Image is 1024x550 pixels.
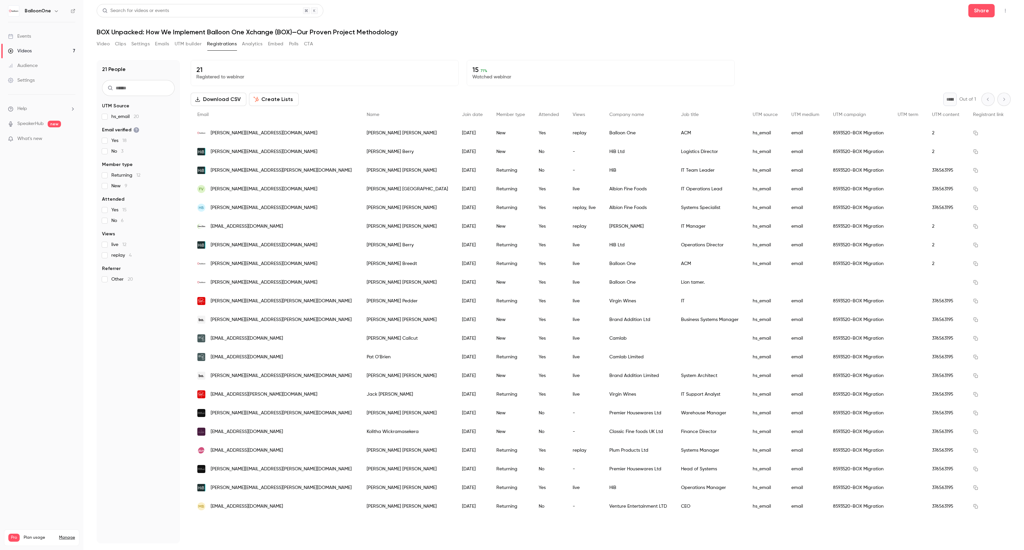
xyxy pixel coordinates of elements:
[785,292,826,310] div: email
[111,172,140,179] span: Returning
[455,254,490,273] div: [DATE]
[746,142,785,161] div: hs_email
[539,112,559,117] span: Attended
[603,292,674,310] div: Virgin Wines
[490,180,532,198] div: Returning
[367,112,379,117] span: Name
[532,254,566,273] div: Yes
[674,236,746,254] div: Operations Director
[17,135,42,142] span: What's new
[785,348,826,366] div: email
[746,422,785,441] div: hs_email
[925,254,966,273] div: 2
[603,142,674,161] div: HiB Ltd
[674,273,746,292] div: Lion tamer.
[360,142,456,161] div: [PERSON_NAME] Berry
[102,127,139,133] span: Email verified
[826,348,891,366] div: 8593520-BOX Migration
[566,254,603,273] div: live
[826,180,891,198] div: 8593520-BOX Migration
[532,124,566,142] div: Yes
[122,208,127,212] span: 15
[785,254,826,273] div: email
[603,254,674,273] div: Balloon One
[826,254,891,273] div: 8593520-BOX Migration
[826,161,891,180] div: 8593520-BOX Migration
[973,112,1004,117] span: Registrant link
[128,277,133,282] span: 20
[898,112,918,117] span: UTM term
[826,198,891,217] div: 8593520-BOX Migration
[197,316,205,324] img: brandaddition.com
[925,198,966,217] div: 376563195
[603,217,674,236] div: [PERSON_NAME]
[197,465,205,473] img: premierhousewares.co.uk
[304,39,313,49] button: CTA
[674,292,746,310] div: IT
[603,329,674,348] div: Camlab
[566,329,603,348] div: live
[196,66,453,74] p: 21
[746,236,785,254] div: hs_email
[191,106,1011,516] div: People list
[785,142,826,161] div: email
[746,348,785,366] div: hs_email
[360,404,456,422] div: [PERSON_NAME] [PERSON_NAME]
[360,273,456,292] div: [PERSON_NAME] [PERSON_NAME]
[746,198,785,217] div: hs_email
[360,366,456,385] div: [PERSON_NAME] [PERSON_NAME]
[746,329,785,348] div: hs_email
[674,310,746,329] div: Business Systems Manager
[211,428,283,435] span: [EMAIL_ADDRESS][DOMAIN_NAME]
[455,385,490,404] div: [DATE]
[455,217,490,236] div: [DATE]
[826,217,891,236] div: 8593520-BOX Migration
[121,218,124,223] span: 6
[826,366,891,385] div: 8593520-BOX Migration
[490,422,532,441] div: New
[925,348,966,366] div: 376563195
[925,161,966,180] div: 376563195
[566,366,603,385] div: live
[111,113,139,120] span: hs_email
[674,404,746,422] div: Warehouse Manager
[8,6,19,16] img: BalloonOne
[211,223,283,230] span: [EMAIL_ADDRESS][DOMAIN_NAME]
[455,273,490,292] div: [DATE]
[211,167,352,174] span: [PERSON_NAME][EMAIL_ADDRESS][PERSON_NAME][DOMAIN_NAME]
[211,130,317,137] span: [PERSON_NAME][EMAIL_ADDRESS][DOMAIN_NAME]
[197,390,205,398] img: virginwines.co.uk
[111,207,127,213] span: Yes
[826,422,891,441] div: 8593520-BOX Migration
[472,74,729,80] p: Watched webinar
[490,292,532,310] div: Returning
[455,441,490,460] div: [DATE]
[532,348,566,366] div: Yes
[968,4,995,17] button: Share
[115,39,126,49] button: Clips
[8,48,32,54] div: Videos
[566,404,603,422] div: -
[121,149,123,154] span: 3
[746,254,785,273] div: hs_email
[746,124,785,142] div: hs_email
[102,103,175,283] section: facet-groups
[197,409,205,417] img: premierhousewares.co.uk
[455,329,490,348] div: [DATE]
[925,385,966,404] div: 376563195
[603,385,674,404] div: Virgin Wines
[674,142,746,161] div: Logistics Director
[197,334,205,342] img: camlab.co.uk
[59,535,75,540] a: Manage
[455,366,490,385] div: [DATE]
[746,161,785,180] div: hs_email
[102,7,169,14] div: Search for videos or events
[455,422,490,441] div: [DATE]
[197,372,205,380] img: brandaddition.com
[603,422,674,441] div: Classic Fine foods UK Ltd
[532,366,566,385] div: Yes
[360,236,456,254] div: [PERSON_NAME] Berry
[532,385,566,404] div: Yes
[496,112,525,117] span: Member type
[532,161,566,180] div: No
